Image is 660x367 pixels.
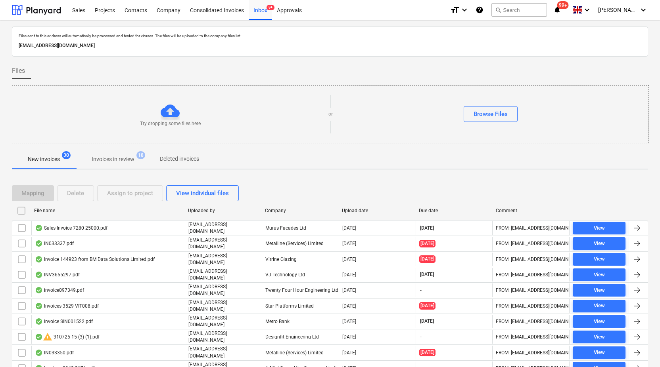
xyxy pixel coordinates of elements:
p: [EMAIL_ADDRESS][DOMAIN_NAME] [188,346,259,359]
button: View [573,284,625,297]
span: [DATE] [419,302,436,310]
i: keyboard_arrow_down [639,5,648,15]
button: View [573,237,625,250]
div: OCR finished [35,334,43,340]
span: - [419,287,422,294]
span: 18 [136,151,145,159]
div: Twenty Four Hour Engineering Ltd [262,283,339,297]
p: Deleted invoices [160,155,199,163]
span: [PERSON_NAME] [598,7,638,13]
button: View [573,300,625,312]
button: View [573,253,625,266]
div: Upload date [342,208,412,213]
button: View individual files [166,185,239,201]
div: [DATE] [342,303,356,309]
button: Search [491,3,547,17]
div: View [594,270,605,280]
div: [DATE] [342,257,356,262]
div: [DATE] [342,350,356,356]
i: notifications [553,5,561,15]
div: Uploaded by [188,208,259,213]
div: [DATE] [342,287,356,293]
button: View [573,331,625,343]
span: [DATE] [419,349,436,356]
p: [EMAIL_ADDRESS][DOMAIN_NAME] [188,330,259,344]
p: [EMAIL_ADDRESS][DOMAIN_NAME] [188,253,259,266]
div: View [594,348,605,357]
div: View [594,301,605,310]
div: View individual files [176,188,229,198]
p: [EMAIL_ADDRESS][DOMAIN_NAME] [188,315,259,328]
div: 310725-15 (3) (1).pdf [35,332,100,342]
span: 30 [62,151,71,159]
div: Sales Invoice 7280 25000.pdf [35,225,107,231]
i: format_size [450,5,460,15]
button: View [573,222,625,234]
div: [DATE] [342,225,356,231]
i: keyboard_arrow_down [460,5,469,15]
span: Files [12,66,25,76]
p: Invoices in review [92,155,134,164]
div: Metalline (Services) Limited [262,237,339,250]
div: OCR finished [35,225,43,231]
div: Designfit Engineering Ltd [262,330,339,344]
button: View [573,268,625,281]
p: [EMAIL_ADDRESS][DOMAIN_NAME] [188,283,259,297]
i: keyboard_arrow_down [582,5,592,15]
p: [EMAIL_ADDRESS][DOMAIN_NAME] [188,268,259,281]
div: Comment [496,208,566,213]
div: OCR finished [35,240,43,247]
button: View [573,315,625,328]
div: View [594,224,605,233]
div: View [594,317,605,326]
div: OCR finished [35,287,43,293]
span: search [495,7,501,13]
span: [DATE] [419,318,435,325]
div: View [594,333,605,342]
span: warning [43,332,52,342]
p: New invoices [28,155,60,164]
div: OCR finished [35,303,43,309]
div: IN033337.pdf [35,240,74,247]
div: Invoices 3529 VIT008.pdf [35,303,99,309]
div: VJ Technology Ltd [262,268,339,281]
div: Vitrine Glazing [262,253,339,266]
div: View [594,255,605,264]
div: Company [265,208,336,213]
p: or [328,111,333,118]
p: [EMAIL_ADDRESS][DOMAIN_NAME] [188,237,259,250]
div: Star Platforms Limited [262,299,339,313]
iframe: Chat Widget [620,329,660,367]
div: OCR finished [35,256,43,262]
div: OCR finished [35,318,43,325]
p: Try dropping some files here [140,120,201,127]
i: Knowledge base [476,5,483,15]
div: File name [34,208,182,213]
div: IN033350.pdf [35,350,74,356]
p: [EMAIL_ADDRESS][DOMAIN_NAME] [188,221,259,235]
p: Files sent to this address will automatically be processed and tested for viruses. The files will... [19,33,641,38]
span: [DATE] [419,225,435,232]
div: View [594,286,605,295]
div: OCR finished [35,350,43,356]
div: [DATE] [342,334,356,340]
div: Browse Files [474,109,508,119]
div: OCR finished [35,272,43,278]
span: [DATE] [419,255,436,263]
div: Metalline (Services) Limited [262,346,339,359]
div: [DATE] [342,241,356,246]
div: invoice097349.pdf [35,287,84,293]
div: Try dropping some files hereorBrowse Files [12,85,649,143]
span: 9+ [267,5,274,10]
div: Invoice SIN001522.pdf [35,318,93,325]
div: [DATE] [342,319,356,324]
div: INV3655297.pdf [35,272,80,278]
p: [EMAIL_ADDRESS][DOMAIN_NAME] [19,42,641,50]
div: Invoice 144923 from BM Data Solutions Limited.pdf [35,256,155,262]
div: View [594,239,605,248]
div: Due date [419,208,489,213]
button: Browse Files [464,106,518,122]
span: - [419,334,422,340]
div: Metro Bank [262,315,339,328]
